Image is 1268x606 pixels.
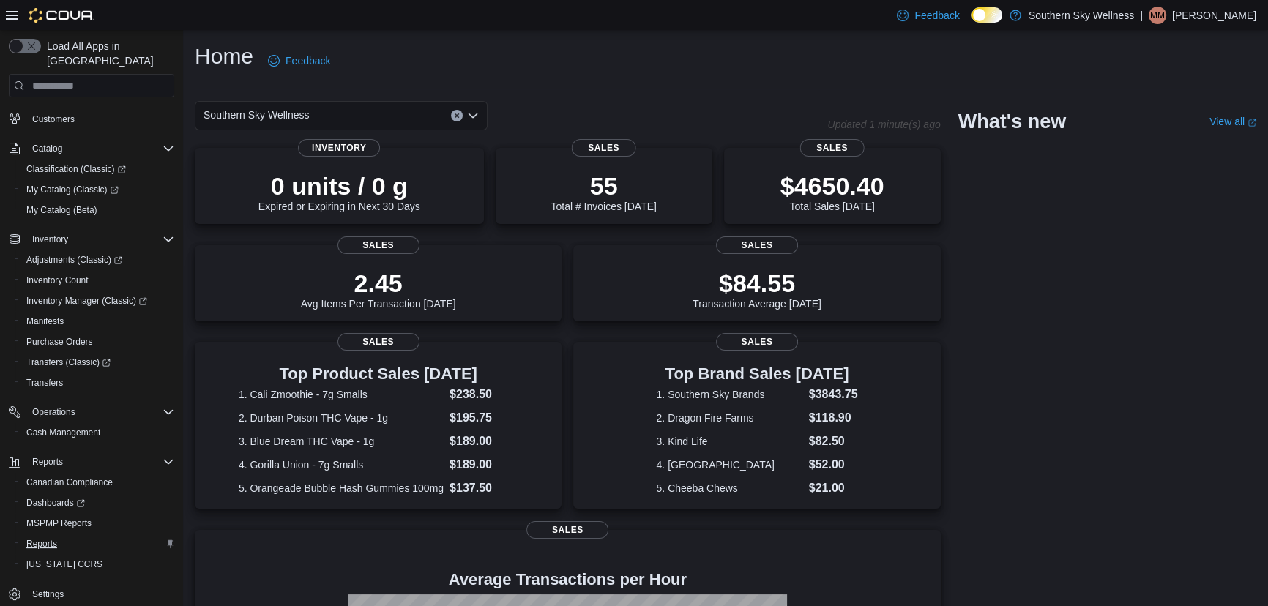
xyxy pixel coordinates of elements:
[41,39,174,68] span: Load All Apps in [GEOGRAPHIC_DATA]
[780,171,884,212] div: Total Sales [DATE]
[20,313,70,330] a: Manifests
[656,481,802,495] dt: 5. Cheeba Chews
[15,534,180,554] button: Reports
[15,373,180,393] button: Transfers
[450,386,518,403] dd: $238.50
[3,138,180,159] button: Catalog
[891,1,965,30] a: Feedback
[450,409,518,427] dd: $195.75
[239,365,518,383] h3: Top Product Sales [DATE]
[258,171,420,212] div: Expired or Expiring in Next 30 Days
[32,113,75,125] span: Customers
[26,586,70,603] a: Settings
[15,472,180,493] button: Canadian Compliance
[26,453,174,471] span: Reports
[29,8,94,23] img: Cova
[3,583,180,605] button: Settings
[20,374,174,392] span: Transfers
[298,139,380,157] span: Inventory
[20,201,174,219] span: My Catalog (Beta)
[1172,7,1256,24] p: [PERSON_NAME]
[20,292,174,310] span: Inventory Manager (Classic)
[337,333,419,351] span: Sales
[20,424,106,441] a: Cash Management
[827,119,940,130] p: Updated 1 minute(s) ago
[20,555,108,573] a: [US_STATE] CCRS
[20,494,174,512] span: Dashboards
[571,139,636,157] span: Sales
[26,585,174,603] span: Settings
[20,535,174,553] span: Reports
[20,251,128,269] a: Adjustments (Classic)
[1140,7,1143,24] p: |
[26,254,122,266] span: Adjustments (Classic)
[26,356,111,368] span: Transfers (Classic)
[32,233,68,245] span: Inventory
[20,160,174,178] span: Classification (Classic)
[20,201,103,219] a: My Catalog (Beta)
[26,336,93,348] span: Purchase Orders
[262,46,336,75] a: Feedback
[20,353,116,371] a: Transfers (Classic)
[526,521,608,539] span: Sales
[26,403,174,421] span: Operations
[26,558,102,570] span: [US_STATE] CCRS
[20,272,94,289] a: Inventory Count
[26,497,85,509] span: Dashboards
[656,411,802,425] dt: 2. Dragon Fire Farms
[656,434,802,449] dt: 3. Kind Life
[809,433,858,450] dd: $82.50
[20,292,153,310] a: Inventory Manager (Classic)
[26,231,174,248] span: Inventory
[26,163,126,175] span: Classification (Classic)
[239,457,444,472] dt: 4. Gorilla Union - 7g Smalls
[204,106,309,124] span: Southern Sky Wellness
[1209,116,1256,127] a: View allExternal link
[26,538,57,550] span: Reports
[258,171,420,201] p: 0 units / 0 g
[20,272,174,289] span: Inventory Count
[20,494,91,512] a: Dashboards
[26,315,64,327] span: Manifests
[15,513,180,534] button: MSPMP Reports
[20,313,174,330] span: Manifests
[958,110,1066,133] h2: What's new
[780,171,884,201] p: $4650.40
[20,181,124,198] a: My Catalog (Classic)
[26,140,68,157] button: Catalog
[1029,7,1134,24] p: Southern Sky Wellness
[15,493,180,513] a: Dashboards
[26,427,100,438] span: Cash Management
[239,434,444,449] dt: 3. Blue Dream THC Vape - 1g
[450,433,518,450] dd: $189.00
[26,403,81,421] button: Operations
[301,269,456,310] div: Avg Items Per Transaction [DATE]
[450,479,518,497] dd: $137.50
[26,377,63,389] span: Transfers
[656,365,857,383] h3: Top Brand Sales [DATE]
[551,171,656,212] div: Total # Invoices [DATE]
[656,387,802,402] dt: 1. Southern Sky Brands
[15,311,180,332] button: Manifests
[809,386,858,403] dd: $3843.75
[20,535,63,553] a: Reports
[3,108,180,130] button: Customers
[26,110,174,128] span: Customers
[3,402,180,422] button: Operations
[301,269,456,298] p: 2.45
[3,452,180,472] button: Reports
[15,200,180,220] button: My Catalog (Beta)
[656,457,802,472] dt: 4. [GEOGRAPHIC_DATA]
[551,171,656,201] p: 55
[239,411,444,425] dt: 2. Durban Poison THC Vape - 1g
[337,236,419,254] span: Sales
[26,274,89,286] span: Inventory Count
[1248,119,1256,127] svg: External link
[20,515,174,532] span: MSPMP Reports
[914,8,959,23] span: Feedback
[15,250,180,270] a: Adjustments (Classic)
[20,374,69,392] a: Transfers
[693,269,821,298] p: $84.55
[26,204,97,216] span: My Catalog (Beta)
